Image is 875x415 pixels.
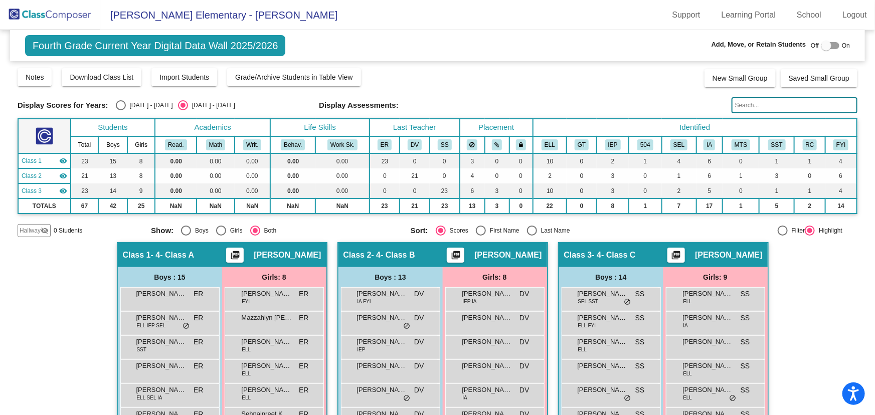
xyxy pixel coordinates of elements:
[227,68,361,86] button: Grade/Archive Students in Table View
[155,119,270,136] th: Academics
[597,168,629,183] td: 3
[670,139,687,150] button: SEL
[59,187,67,195] mat-icon: visibility
[759,198,794,214] td: 5
[370,198,400,214] td: 23
[62,68,141,86] button: Download Class List
[723,136,759,153] th: MTSS
[683,394,692,401] span: ELL
[194,385,203,395] span: ER
[235,168,271,183] td: 0.00
[430,198,459,214] td: 23
[825,183,857,198] td: 4
[151,226,403,236] mat-radio-group: Select an option
[592,250,636,260] span: - 4- Class C
[567,198,597,214] td: 0
[732,139,750,150] button: MTS
[242,313,292,323] span: Mazzahlyn [PERSON_NAME]
[811,41,819,50] span: Off
[299,313,308,323] span: ER
[183,322,190,330] span: do_not_disturb_alt
[100,7,337,23] span: [PERSON_NAME] Elementary - [PERSON_NAME]
[59,172,67,180] mat-icon: visibility
[714,7,784,23] a: Learning Portal
[462,385,512,395] span: [PERSON_NAME]
[713,74,768,82] span: New Small Group
[542,139,558,150] button: ELL
[462,313,512,323] span: [PERSON_NAME]
[629,168,661,183] td: 0
[578,346,587,353] span: ELL
[400,183,430,198] td: 0
[22,186,42,195] span: Class 3
[270,168,315,183] td: 0.00
[667,248,685,263] button: Print Students Details
[20,226,41,235] span: Hallway
[509,136,533,153] th: Keep with teacher
[123,250,151,260] span: Class 1
[137,322,166,329] span: ELL IEP SEL
[59,157,67,165] mat-icon: visibility
[519,385,529,395] span: DV
[662,198,696,214] td: 7
[683,385,733,395] span: [PERSON_NAME]
[136,385,187,395] span: [PERSON_NAME]
[683,289,733,299] span: [PERSON_NAME]
[567,168,597,183] td: 0
[127,153,155,168] td: 8
[242,370,251,377] span: ELL
[578,361,628,371] span: [PERSON_NAME]
[462,361,512,371] span: [PERSON_NAME]
[460,119,533,136] th: Placement
[533,168,567,183] td: 2
[463,298,477,305] span: IEP IA
[18,101,108,110] span: Display Scores for Years:
[567,183,597,198] td: 0
[400,136,430,153] th: Danielle Vieira
[357,337,407,347] span: [PERSON_NAME]
[71,119,155,136] th: Students
[319,101,399,110] span: Display Assessments:
[759,168,794,183] td: 3
[408,139,422,150] button: DV
[315,198,370,214] td: NaN
[605,139,621,150] button: IEP
[235,183,271,198] td: 0.00
[705,69,776,87] button: New Small Group
[825,136,857,153] th: Check Notes
[327,139,358,150] button: Work Sk.
[578,337,628,347] span: [PERSON_NAME] [PERSON_NAME]
[358,346,366,353] span: IEP
[338,267,443,287] div: Boys : 13
[683,370,692,377] span: ELL
[635,361,645,371] span: SS
[723,168,759,183] td: 1
[533,119,857,136] th: Identified
[126,101,173,110] div: [DATE] - [DATE]
[18,198,71,214] td: TOTALS
[400,168,430,183] td: 21
[41,227,49,235] mat-icon: visibility_off
[486,226,519,235] div: First Name
[450,250,462,264] mat-icon: picture_as_pdf
[564,250,592,260] span: Class 3
[270,183,315,198] td: 0.00
[155,198,197,214] td: NaN
[730,394,737,402] span: do_not_disturb_alt
[519,337,529,347] span: DV
[136,313,187,323] span: [PERSON_NAME]
[624,394,631,402] span: do_not_disturb_alt
[197,168,234,183] td: 0.00
[695,250,762,260] span: [PERSON_NAME]
[683,361,733,371] span: [PERSON_NAME]
[18,183,71,198] td: Serafin Silva Soto - 4- Class C
[635,385,645,395] span: SS
[18,168,71,183] td: Danielle Vieira - 4- Class B
[635,289,645,299] span: SS
[741,361,750,371] span: SS
[136,361,187,371] span: [PERSON_NAME]
[400,198,430,214] td: 21
[136,289,187,299] span: [PERSON_NAME]
[235,73,353,81] span: Grade/Archive Students in Table View
[578,313,628,323] span: [PERSON_NAME]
